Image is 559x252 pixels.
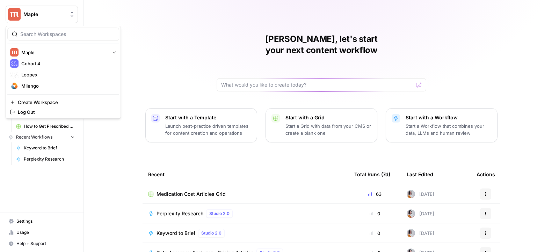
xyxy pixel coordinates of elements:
[24,145,75,151] span: Keyword to Brief
[10,59,19,68] img: Cohort 4 Logo
[6,132,78,142] button: Recent Workflows
[407,209,434,218] div: [DATE]
[221,81,413,88] input: What would you like to create today?
[16,240,75,247] span: Help + Support
[8,8,21,21] img: Maple Logo
[13,121,78,132] a: How to Get Prescribed for [Medication]
[201,230,222,236] span: Studio 2.0
[6,6,78,23] button: Workspace: Maple
[148,229,343,237] a: Keyword to BriefStudio 2.0
[6,26,121,119] div: Workspace: Maple
[21,82,114,89] span: Milengo
[148,165,343,184] div: Recent
[16,134,52,140] span: Recent Workflows
[20,31,115,38] input: Search Workspaces
[407,209,415,218] img: wqouze03vak4o7r0iykpfqww9cw8
[407,229,415,237] img: wqouze03vak4o7r0iykpfqww9cw8
[165,123,251,136] p: Launch best-practice driven templates for content creation and operations
[7,107,119,117] a: Log Out
[407,190,434,198] div: [DATE]
[10,48,19,57] img: Maple Logo
[354,230,395,237] div: 0
[21,60,114,67] span: Cohort 4
[21,49,107,56] span: Maple
[18,109,114,116] span: Log Out
[266,108,377,142] button: Start with a GridStart a Grid with data from your CMS or create a blank one
[406,114,492,121] p: Start with a Workflow
[285,114,371,121] p: Start with a Grid
[24,156,75,162] span: Perplexity Research
[157,230,195,237] span: Keyword to Brief
[13,154,78,165] a: Perplexity Research
[23,11,66,18] span: Maple
[10,82,19,90] img: Milengo Logo
[157,191,226,198] span: Medication Cost Articles Grid
[165,114,251,121] p: Start with a Template
[386,108,498,142] button: Start with a WorkflowStart a Workflow that combines your data, LLMs and human review
[354,165,390,184] div: Total Runs (7d)
[24,123,75,129] span: How to Get Prescribed for [Medication]
[145,108,257,142] button: Start with a TemplateLaunch best-practice driven templates for content creation and operations
[6,238,78,249] button: Help + Support
[407,229,434,237] div: [DATE]
[477,165,495,184] div: Actions
[148,209,343,218] a: Perplexity ResearchStudio 2.0
[16,218,75,224] span: Settings
[6,227,78,238] a: Usage
[148,191,343,198] a: Medication Cost Articles Grid
[18,99,114,106] span: Create Workspace
[406,123,492,136] p: Start a Workflow that combines your data, LLMs and human review
[407,165,433,184] div: Last Edited
[21,71,114,78] span: Loopex
[354,210,395,217] div: 0
[407,190,415,198] img: wqouze03vak4o7r0iykpfqww9cw8
[209,210,230,217] span: Studio 2.0
[6,216,78,227] a: Settings
[16,229,75,236] span: Usage
[7,97,119,107] a: Create Workspace
[13,142,78,154] a: Keyword to Brief
[217,34,426,56] h1: [PERSON_NAME], let's start your next content workflow
[157,210,203,217] span: Perplexity Research
[10,71,19,79] img: Loopex Logo
[285,123,371,136] p: Start a Grid with data from your CMS or create a blank one
[354,191,395,198] div: 63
